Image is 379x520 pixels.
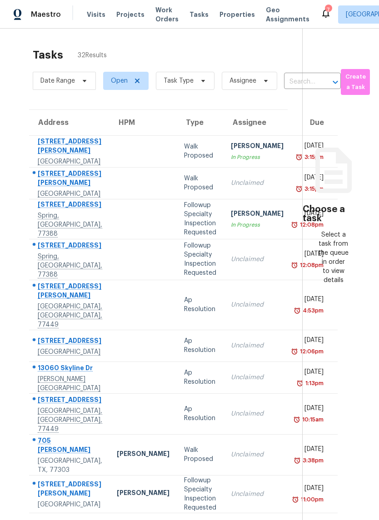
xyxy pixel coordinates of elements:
div: [PERSON_NAME] [117,449,170,461]
div: [DATE] [298,209,324,220]
h2: Tasks [33,50,63,59]
div: [PERSON_NAME] [231,141,284,153]
div: Unclaimed [231,373,284,382]
div: Select a task from the queue in order to view details [318,230,349,285]
div: Ap Resolution [184,296,216,314]
div: Ap Resolution [184,368,216,386]
span: Open [111,76,128,85]
span: Create a Task [345,72,365,93]
div: [GEOGRAPHIC_DATA] [38,500,102,509]
span: Work Orders [155,5,179,24]
th: HPM [110,110,177,135]
div: 10:15am [300,415,324,424]
div: Walk Proposed [184,142,216,160]
div: [DATE] [298,445,324,456]
img: Overdue Alarm Icon [293,415,300,424]
span: Properties [219,10,255,19]
div: [DATE] [298,484,324,495]
div: [DATE] [298,295,324,306]
div: [GEOGRAPHIC_DATA], TX, 77303 [38,456,102,475]
img: Overdue Alarm Icon [291,347,298,356]
div: 4:53pm [301,306,324,315]
div: [DATE] [298,141,324,153]
div: 7 [325,5,331,15]
div: Followup Specialty Inspection Requested [184,201,216,237]
div: [DATE] [298,404,324,415]
img: Overdue Alarm Icon [296,379,304,388]
h3: Choose a task [303,205,364,223]
th: Address [29,110,110,135]
span: Projects [116,10,145,19]
span: Geo Assignments [266,5,309,24]
div: Followup Specialty Inspection Requested [184,241,216,277]
div: Followup Specialty Inspection Requested [184,476,216,512]
div: 12:08pm [298,261,324,270]
th: Type [177,110,224,135]
div: Ap Resolution [184,405,216,423]
div: Unclaimed [231,450,284,459]
div: 12:08pm [298,220,324,229]
img: Overdue Alarm Icon [295,153,303,162]
div: [STREET_ADDRESS][PERSON_NAME] [38,480,102,500]
img: Overdue Alarm Icon [294,306,301,315]
div: In Progress [231,153,284,162]
div: [DATE] [298,367,324,379]
img: Overdue Alarm Icon [294,456,301,465]
button: Open [329,76,342,89]
img: Overdue Alarm Icon [292,495,299,504]
span: Maestro [31,10,61,19]
div: Walk Proposed [184,446,216,464]
div: Unclaimed [231,409,284,418]
span: Date Range [40,76,75,85]
div: 11:00pm [299,495,324,504]
img: Overdue Alarm Icon [295,184,303,193]
span: 32 Results [78,51,107,60]
div: Unclaimed [231,178,284,188]
button: Create a Task [341,69,370,95]
div: Unclaimed [231,300,284,309]
div: 12:06pm [298,347,324,356]
span: Tasks [189,11,209,18]
span: Assignee [229,76,256,85]
div: Unclaimed [231,255,284,264]
img: Overdue Alarm Icon [291,220,298,229]
input: Search by address [284,75,315,89]
div: Ap Resolution [184,337,216,355]
div: Walk Proposed [184,174,216,192]
span: Visits [87,10,105,19]
div: [PERSON_NAME] [231,209,284,220]
div: 3:38pm [301,456,324,465]
th: Due [291,110,338,135]
div: [PERSON_NAME] [117,488,170,500]
div: Unclaimed [231,341,284,350]
div: In Progress [231,220,284,229]
div: Unclaimed [231,490,284,499]
img: Overdue Alarm Icon [291,261,298,270]
div: [DATE] [298,173,324,184]
div: [DATE] [298,249,324,261]
th: Assignee [224,110,291,135]
span: Task Type [164,76,194,85]
div: [DATE] [298,336,324,347]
